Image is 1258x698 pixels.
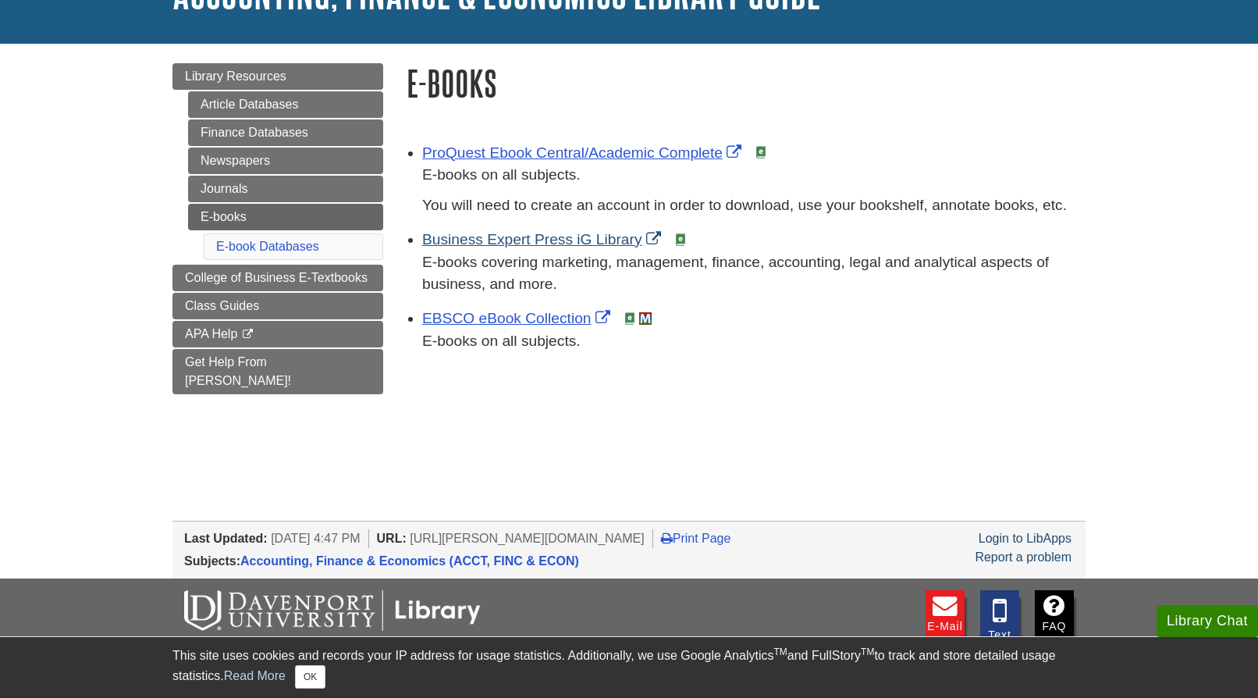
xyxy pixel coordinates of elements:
[410,532,645,545] span: [URL][PERSON_NAME][DOMAIN_NAME]
[216,240,319,253] a: E-book Databases
[188,148,383,174] a: Newspapers
[271,532,360,545] span: [DATE] 4:47 PM
[172,646,1086,689] div: This site uses cookies and records your IP address for usage statistics. Additionally, we use Goo...
[422,251,1086,297] p: E-books covering marketing, management, finance, accounting, legal and analytical aspects of busi...
[980,590,1019,644] a: Text
[172,293,383,319] a: Class Guides
[1157,605,1258,637] button: Library Chat
[422,231,665,248] a: Link opens in new window
[172,63,383,394] div: Guide Page Menu
[172,349,383,394] a: Get Help From [PERSON_NAME]!
[185,327,237,340] span: APA Help
[240,554,579,568] a: Accounting, Finance & Economics (ACCT, FINC & ECON)
[188,176,383,202] a: Journals
[755,146,767,158] img: e-Book
[224,669,286,682] a: Read More
[422,164,1086,187] p: E-books on all subjects.
[188,91,383,118] a: Article Databases
[185,271,368,284] span: College of Business E-Textbooks
[624,312,636,325] img: e-Book
[422,310,614,326] a: Link opens in new window
[184,554,240,568] span: Subjects:
[975,550,1071,564] a: Report a problem
[422,194,1086,217] p: You will need to create an account in order to download, use your bookshelf, annotate books, etc.
[172,63,383,90] a: Library Resources
[407,63,1086,103] h1: E-books
[773,646,787,657] sup: TM
[188,204,383,230] a: E-books
[661,532,731,545] a: Print Page
[184,590,481,631] img: DU Libraries
[295,665,325,689] button: Close
[1035,590,1074,644] a: FAQ
[185,299,259,312] span: Class Guides
[184,532,268,545] span: Last Updated:
[422,144,745,161] a: Link opens in new window
[926,590,965,644] a: E-mail
[185,355,291,387] span: Get Help From [PERSON_NAME]!
[188,119,383,146] a: Finance Databases
[639,312,652,325] img: MeL (Michigan electronic Library)
[172,265,383,291] a: College of Business E-Textbooks
[861,646,874,657] sup: TM
[979,532,1071,545] a: Login to LibApps
[377,532,407,545] span: URL:
[422,330,1086,353] p: E-books on all subjects.
[172,321,383,347] a: APA Help
[185,69,286,83] span: Library Resources
[661,532,673,544] i: Print Page
[674,233,687,246] img: e-Book
[241,329,254,340] i: This link opens in a new window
